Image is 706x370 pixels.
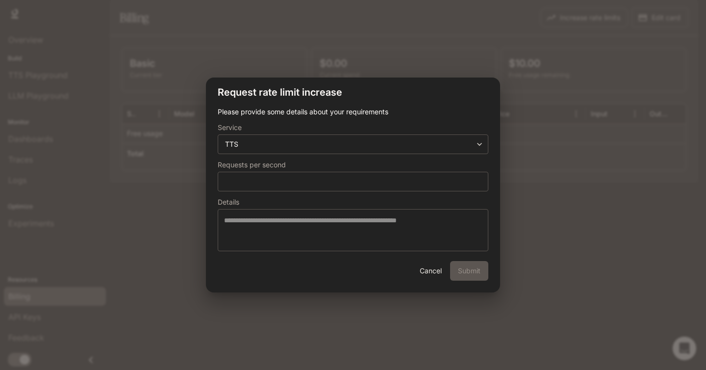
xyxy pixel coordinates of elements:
p: Please provide some details about your requirements [218,107,488,117]
h2: Request rate limit increase [206,78,500,107]
p: Service [218,124,242,131]
p: Details [218,199,239,206]
button: Cancel [415,261,446,281]
div: TTS [218,139,488,149]
p: Requests per second [218,161,286,168]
